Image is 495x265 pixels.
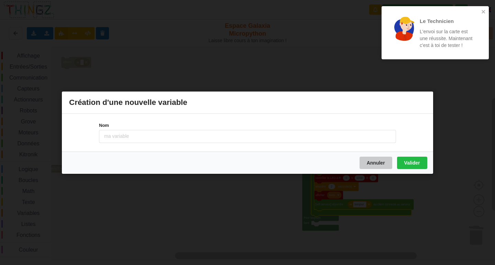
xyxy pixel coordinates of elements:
p: Le Technicien [420,17,473,25]
p: L'envoi sur la carte est une réussite. Maintenant c'est à toi de tester ! [420,28,473,49]
label: Nom [99,122,396,128]
div: Création d'une nouvelle variable [62,92,433,114]
button: close [481,9,486,15]
button: Annuler [360,156,392,169]
input: ma variable [99,130,396,143]
button: Valider [397,156,427,169]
